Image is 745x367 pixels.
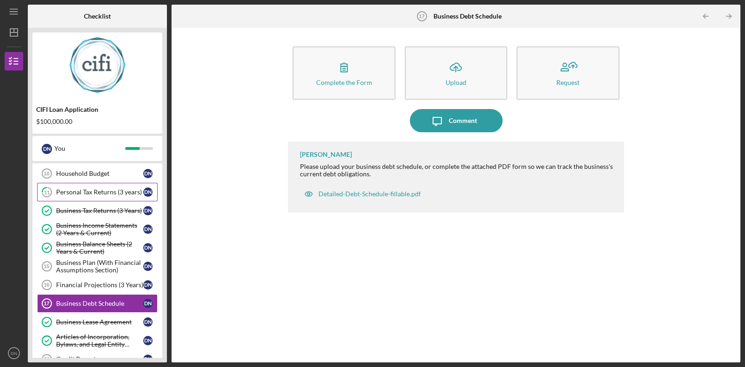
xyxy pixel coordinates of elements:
[44,189,50,195] tspan: 11
[32,37,162,93] img: Product logo
[318,190,420,198] div: Detailed-Debt-Schedule-fillable.pdf
[56,355,143,363] div: Credit Report
[143,225,153,234] div: D N
[316,79,372,86] div: Complete the Form
[56,333,143,348] div: Articles of Incorporation, Bylaws, and Legal Entity Documents
[44,301,49,306] tspan: 17
[36,106,159,113] div: CIFI Loan Application
[54,141,125,156] div: You
[56,318,143,326] div: Business Lease Agreement
[143,317,153,327] div: D N
[143,354,153,364] div: D N
[5,344,23,362] button: DN
[56,300,143,307] div: Business Debt Schedule
[56,222,143,237] div: Business Income Statements (2 Years & Current)
[11,351,17,356] text: DN
[446,79,466,86] div: Upload
[37,238,158,257] a: Business Balance Sheets (2 Years & Current)DN
[37,276,158,294] a: 16Financial Projections (3 Years)DN
[56,207,143,214] div: Business Tax Returns (3 Years)
[449,109,477,132] div: Comment
[44,282,49,288] tspan: 16
[37,257,158,276] a: 15Business Plan (With Financial Assumptions Section)DN
[37,183,158,201] a: 11Personal Tax Returns (3 years)DN
[143,299,153,308] div: D N
[42,144,52,154] div: D N
[37,164,158,183] a: 10Household BudgetDN
[143,243,153,252] div: D N
[143,187,153,197] div: D N
[143,336,153,345] div: D N
[56,281,143,289] div: Financial Projections (3 Years)
[516,46,619,100] button: Request
[56,188,143,196] div: Personal Tax Returns (3 years)
[37,294,158,313] a: 17Business Debt ScheduleDN
[44,171,49,176] tspan: 10
[36,118,159,125] div: $100,000.00
[37,220,158,238] a: Business Income Statements (2 Years & Current)DN
[37,331,158,350] a: Articles of Incorporation, Bylaws, and Legal Entity DocumentsDN
[299,185,425,203] button: Detailed-Debt-Schedule-fillable.pdf
[56,240,143,255] div: Business Balance Sheets (2 Years & Current)
[143,206,153,215] div: D N
[293,46,395,100] button: Complete the Form
[405,46,507,100] button: Upload
[37,313,158,331] a: Business Lease AgreementDN
[143,280,153,290] div: D N
[410,109,503,132] button: Comment
[556,79,579,86] div: Request
[84,13,111,20] b: Checklist
[143,169,153,178] div: D N
[37,201,158,220] a: Business Tax Returns (3 Years)DN
[56,170,143,177] div: Household Budget
[56,259,143,274] div: Business Plan (With Financial Assumptions Section)
[44,356,50,362] tspan: 20
[44,264,49,269] tspan: 15
[419,13,424,19] tspan: 17
[143,262,153,271] div: D N
[299,151,351,158] div: [PERSON_NAME]
[299,163,614,178] div: Please upload your business debt schedule, or complete the attached PDF form so we can track the ...
[433,13,502,20] b: Business Debt Schedule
